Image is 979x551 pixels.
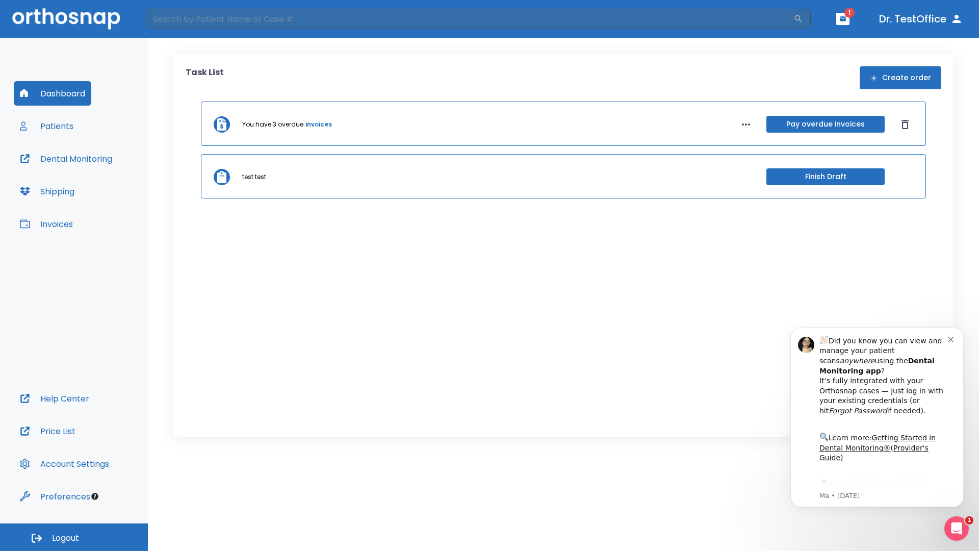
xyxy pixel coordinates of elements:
[242,172,266,182] p: test test
[186,66,224,89] p: Task List
[766,168,885,185] button: Finish Draft
[944,516,969,541] iframe: Intercom live chat
[44,169,135,187] a: App Store
[14,179,81,204] button: Shipping
[52,533,79,544] span: Logout
[44,166,173,218] div: Download the app: | ​ Let us know if you need help getting started!
[12,8,120,29] img: Orthosnap
[14,114,80,138] button: Patients
[860,66,941,89] button: Create order
[146,9,793,29] input: Search by Patient Name or Case #
[897,116,913,133] button: Dismiss
[14,81,91,106] button: Dashboard
[766,116,885,133] button: Pay overdue invoices
[305,120,332,129] a: invoices
[14,212,79,236] button: Invoices
[14,146,118,171] button: Dental Monitoring
[44,179,173,188] p: Message from Ma, sent 2w ago
[14,419,82,443] button: Price List
[965,516,973,524] span: 1
[775,312,979,523] iframe: Intercom notifications message
[14,484,96,509] button: Preferences
[14,452,115,476] button: Account Settings
[844,8,855,18] span: 1
[90,492,99,501] div: Tooltip anchor
[14,386,95,411] button: Help Center
[875,10,967,28] button: Dr. TestOffice
[173,22,181,30] button: Dismiss notification
[242,120,303,129] p: You have 3 overdue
